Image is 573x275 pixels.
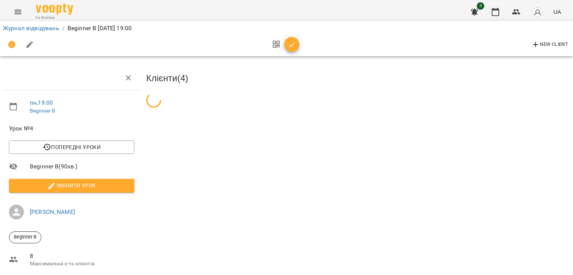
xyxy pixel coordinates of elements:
[30,252,134,260] span: 8
[9,140,134,154] button: Попередні уроки
[477,2,484,10] span: 3
[532,7,543,17] img: avatar_s.png
[30,162,134,171] span: Beginner B ( 90 хв. )
[62,24,65,33] li: /
[30,99,53,106] a: пн , 19:00
[3,24,570,33] nav: breadcrumb
[553,8,561,16] span: UA
[531,40,568,49] span: New Client
[36,15,73,20] span: For Business
[15,181,128,190] span: Змінити урок
[30,108,55,114] a: Beginner B
[15,143,128,152] span: Попередні уроки
[9,231,41,243] div: Beginner B
[36,4,73,15] img: Voopty Logo
[146,73,570,83] h3: Клієнти ( 4 )
[30,208,75,215] a: [PERSON_NAME]
[68,24,132,33] p: Beginner B [DATE] 19:00
[3,25,59,32] a: Журнал відвідувань
[30,260,134,268] p: Максимальна к-ть клієнтів
[529,39,570,51] button: New Client
[9,124,134,133] span: Урок №4
[550,5,564,19] button: UA
[9,234,41,240] span: Beginner B
[9,179,134,192] button: Змінити урок
[9,3,27,21] button: Menu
